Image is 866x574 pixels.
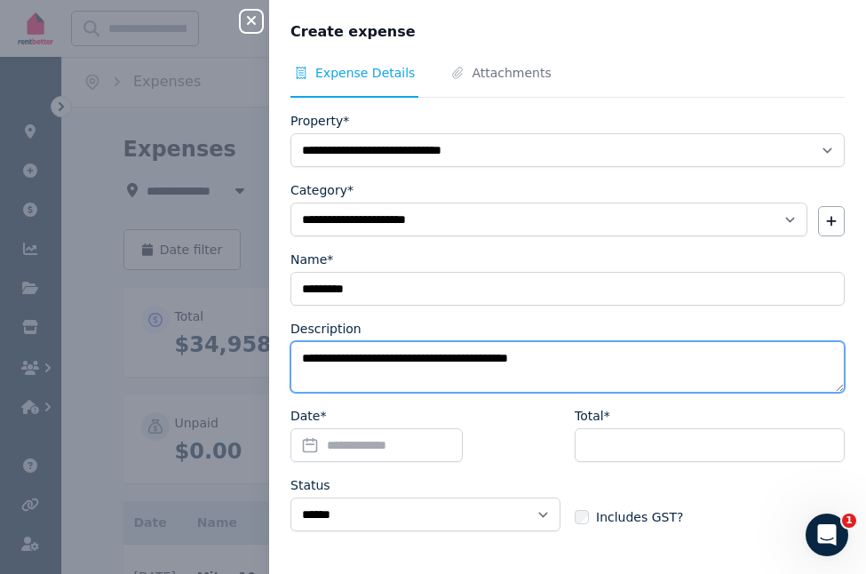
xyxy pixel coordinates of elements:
[806,514,848,556] iframe: Intercom live chat
[575,407,610,425] label: Total*
[290,112,349,130] label: Property*
[290,320,361,338] label: Description
[575,510,589,524] input: Includes GST?
[472,64,551,82] span: Attachments
[290,181,354,199] label: Category*
[596,508,683,526] span: Includes GST?
[290,407,326,425] label: Date*
[290,476,330,494] label: Status
[290,21,416,43] span: Create expense
[290,251,333,268] label: Name*
[290,64,845,98] nav: Tabs
[842,514,856,528] span: 1
[315,64,415,82] span: Expense Details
